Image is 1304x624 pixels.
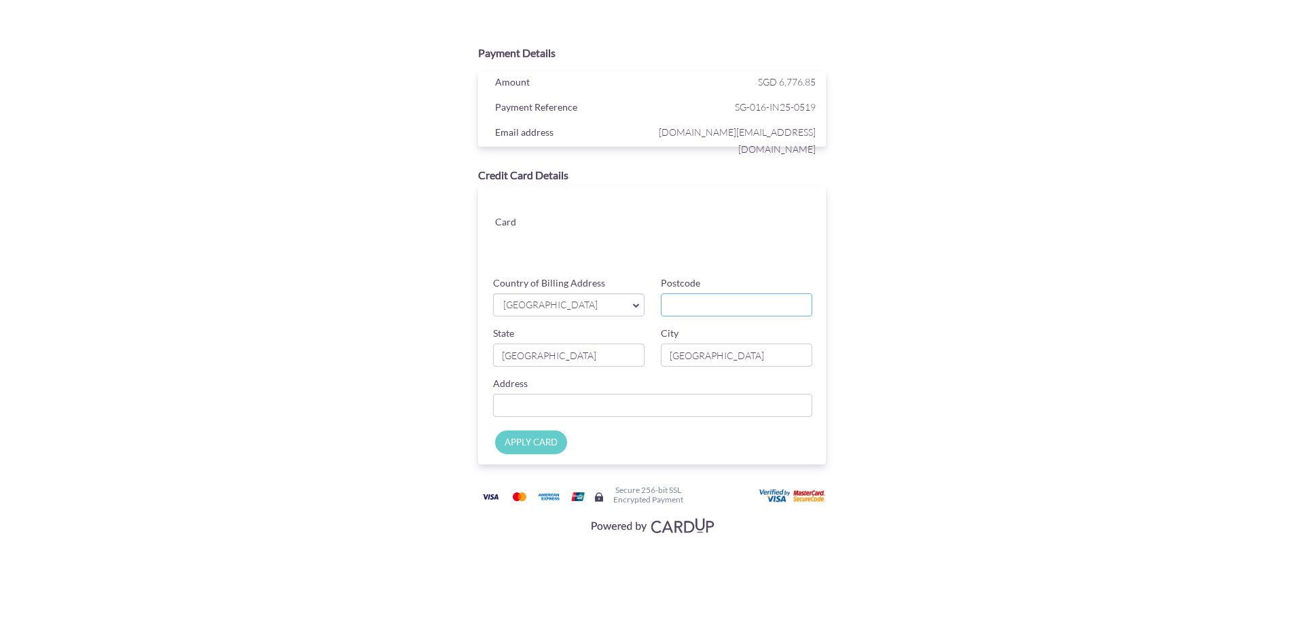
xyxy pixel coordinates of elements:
label: Country of Billing Address [493,276,605,290]
span: [DOMAIN_NAME][EMAIL_ADDRESS][DOMAIN_NAME] [655,124,816,158]
input: APPLY CARD [495,430,567,454]
iframe: Secure card expiration date input frame [581,230,696,254]
span: SG-016-IN25-0519 [655,98,816,115]
h6: Secure 256-bit SSL Encrypted Payment [613,485,683,503]
img: American Express [535,488,562,505]
img: Union Pay [564,488,592,505]
img: Mastercard [506,488,533,505]
label: City [661,327,678,340]
div: Amount [485,73,655,94]
a: [GEOGRAPHIC_DATA] [493,293,645,316]
iframe: Secure card security code input frame [698,230,813,254]
div: Payment Reference [485,98,655,119]
div: Payment Details [478,45,826,61]
img: Visa [477,488,504,505]
img: Secure lock [594,492,604,502]
span: [GEOGRAPHIC_DATA] [502,298,622,312]
div: Card [485,213,570,234]
img: Visa, Mastercard [584,513,720,538]
img: User card [759,489,827,504]
label: State [493,327,514,340]
label: Postcode [661,276,700,290]
span: SGD 6,776.85 [758,76,816,88]
div: Credit Card Details [478,168,826,183]
iframe: Secure card number input frame [581,200,814,224]
div: Email address [485,124,655,144]
label: Address [493,377,528,390]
